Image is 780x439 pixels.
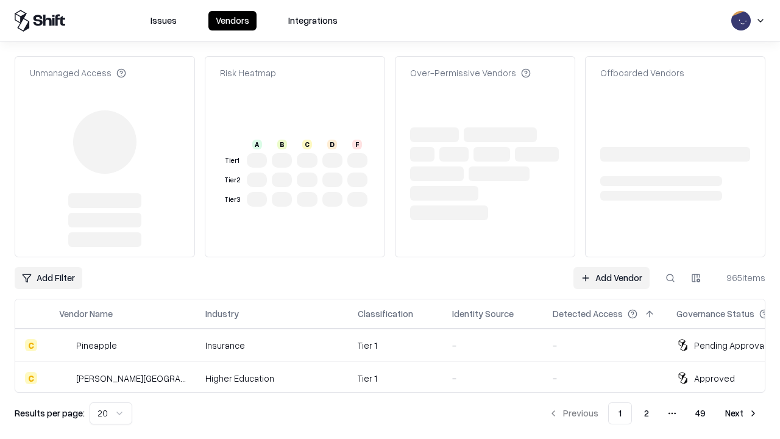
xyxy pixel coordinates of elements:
[600,66,684,79] div: Offboarded Vendors
[59,339,71,351] img: Pineapple
[358,372,433,385] div: Tier 1
[608,402,632,424] button: 1
[205,307,239,320] div: Industry
[541,402,765,424] nav: pagination
[59,307,113,320] div: Vendor Name
[410,66,531,79] div: Over-Permissive Vendors
[220,66,276,79] div: Risk Heatmap
[553,339,657,352] div: -
[302,140,312,149] div: C
[553,307,623,320] div: Detected Access
[717,271,765,284] div: 965 items
[634,402,659,424] button: 2
[25,339,37,351] div: C
[694,372,735,385] div: Approved
[30,66,126,79] div: Unmanaged Access
[59,372,71,384] img: Reichman University
[358,339,433,352] div: Tier 1
[76,339,117,352] div: Pineapple
[252,140,262,149] div: A
[277,140,287,149] div: B
[694,339,766,352] div: Pending Approval
[222,195,242,205] div: Tier 3
[25,372,37,384] div: C
[352,140,362,149] div: F
[222,175,242,185] div: Tier 2
[205,372,338,385] div: Higher Education
[222,155,242,166] div: Tier 1
[573,267,650,289] a: Add Vendor
[205,339,338,352] div: Insurance
[15,407,85,419] p: Results per page:
[452,339,533,352] div: -
[281,11,345,30] button: Integrations
[208,11,257,30] button: Vendors
[327,140,337,149] div: D
[686,402,715,424] button: 49
[452,372,533,385] div: -
[718,402,765,424] button: Next
[76,372,186,385] div: [PERSON_NAME][GEOGRAPHIC_DATA]
[676,307,754,320] div: Governance Status
[143,11,184,30] button: Issues
[452,307,514,320] div: Identity Source
[15,267,82,289] button: Add Filter
[553,372,657,385] div: -
[358,307,413,320] div: Classification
